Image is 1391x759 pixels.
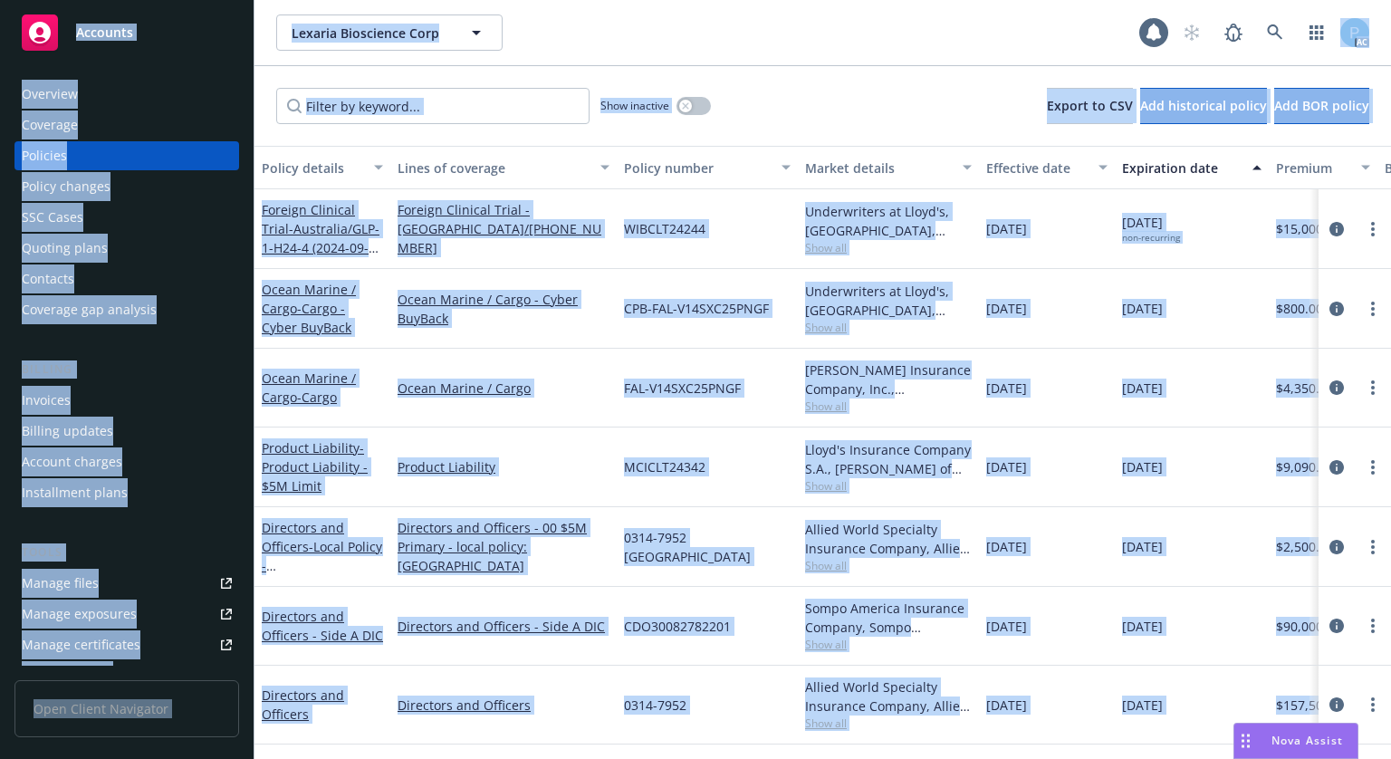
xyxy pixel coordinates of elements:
span: [DATE] [986,457,1027,476]
a: Product Liability [262,439,368,495]
div: Policy number [624,159,771,178]
a: Directors and Officers - Side A DIC [398,617,609,636]
a: Coverage [14,110,239,139]
span: [DATE] [986,299,1027,318]
a: Manage files [14,569,239,598]
div: Manage files [22,569,99,598]
span: [DATE] [1122,696,1163,715]
div: Sompo America Insurance Company, Sompo International [805,599,972,637]
span: FAL-V14SXC25PNGF [624,379,741,398]
a: Directors and Officers - Side A DIC [262,608,383,644]
span: Show all [805,478,972,494]
a: circleInformation [1326,615,1348,637]
span: [DATE] [1122,299,1163,318]
button: Market details [798,146,979,189]
a: Switch app [1299,14,1335,51]
a: Overview [14,80,239,109]
button: Lexaria Bioscience Corp [276,14,503,51]
div: Allied World Specialty Insurance Company, Allied World Assurance Company (AWAC) [805,677,972,716]
button: Export to CSV [1047,88,1133,124]
a: Invoices [14,386,239,415]
a: more [1362,615,1384,637]
span: Add BOR policy [1274,97,1369,114]
div: [PERSON_NAME] Insurance Company, Inc., [PERSON_NAME] Group, [PERSON_NAME] Cargo [805,360,972,399]
div: SSC Cases [22,203,83,232]
span: $15,000.00 [1276,219,1341,238]
span: [DATE] [1122,537,1163,556]
span: - Australia/GLP-1-H24-4 (2024-09-1190) [262,220,379,275]
a: more [1362,298,1384,320]
a: Billing updates [14,417,239,446]
div: Billing [14,360,239,379]
button: Expiration date [1115,146,1269,189]
span: [DATE] [986,696,1027,715]
a: circleInformation [1326,298,1348,320]
button: Policy number [617,146,798,189]
button: Nova Assist [1233,723,1358,759]
a: more [1362,377,1384,399]
span: - Local Policy - [GEOGRAPHIC_DATA] [262,538,382,612]
span: 0314-7952 [GEOGRAPHIC_DATA] [624,528,791,566]
a: Ocean Marine / Cargo - Cyber BuyBack [398,290,609,328]
span: Accounts [76,25,133,40]
span: Show inactive [600,98,669,113]
button: Lines of coverage [390,146,617,189]
span: Add historical policy [1140,97,1267,114]
span: - Cargo [297,389,337,406]
span: [DATE] [1122,213,1180,244]
span: [DATE] [1122,457,1163,476]
a: more [1362,536,1384,558]
div: Underwriters at Lloyd's, [GEOGRAPHIC_DATA], [PERSON_NAME] of [GEOGRAPHIC_DATA], [PERSON_NAME] Cargo [805,282,972,320]
span: $157,500.00 [1276,696,1348,715]
a: Manage certificates [14,630,239,659]
a: SSC Cases [14,203,239,232]
a: Directors and Officers [398,696,609,715]
span: Show all [805,637,972,652]
span: - Cargo - Cyber BuyBack [262,300,351,336]
span: CDO30082782201 [624,617,731,636]
span: WIBCLT24244 [624,219,705,238]
div: Lines of coverage [398,159,590,178]
a: Directors and Officers [262,519,382,612]
span: Show all [805,558,972,573]
div: Lloyd's Insurance Company S.A., [PERSON_NAME] of London, Clinical Trials Insurance Services Limit... [805,440,972,478]
a: Manage exposures [14,600,239,629]
a: Coverage gap analysis [14,295,239,324]
div: Account charges [22,447,122,476]
span: Show all [805,399,972,414]
a: circleInformation [1326,456,1348,478]
button: Add BOR policy [1274,88,1369,124]
span: [DATE] [986,537,1027,556]
a: Contacts [14,264,239,293]
span: [DATE] [986,379,1027,398]
div: Manage exposures [22,600,137,629]
span: $4,350.00 [1276,379,1334,398]
span: CPB-FAL-V14SXC25PNGF [624,299,769,318]
span: [DATE] [1122,617,1163,636]
div: Expiration date [1122,159,1242,178]
div: Drag to move [1234,724,1257,758]
span: $9,090.00 [1276,457,1334,476]
div: Premium [1276,159,1350,178]
a: Directors and Officers [262,687,344,723]
div: Manage certificates [22,630,140,659]
a: more [1362,456,1384,478]
a: Accounts [14,7,239,58]
div: Contacts [22,264,74,293]
div: Overview [22,80,78,109]
div: non-recurring [1122,232,1180,244]
a: Product Liability [398,457,609,476]
span: Lexaria Bioscience Corp [292,24,448,43]
a: Ocean Marine / Cargo [398,379,609,398]
span: Show all [805,240,972,255]
span: [DATE] [986,617,1027,636]
a: Start snowing [1174,14,1210,51]
a: Search [1257,14,1293,51]
a: circleInformation [1326,218,1348,240]
span: - Product Liability - $5M Limit [262,439,368,495]
a: Ocean Marine / Cargo [262,370,356,406]
a: more [1362,694,1384,716]
div: Policy changes [22,172,110,201]
span: MCICLT24342 [624,457,705,476]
